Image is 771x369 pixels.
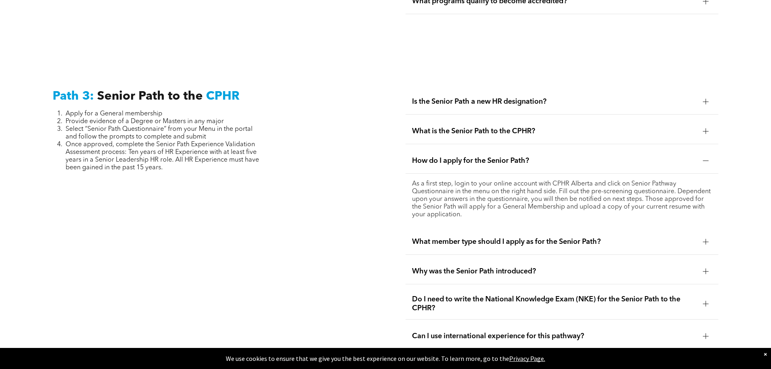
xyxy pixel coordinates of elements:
[66,141,259,171] span: Once approved, complete the Senior Path Experience Validation Assessment process: Ten years of HR...
[412,127,697,136] span: What is the Senior Path to the CPHR?
[412,156,697,165] span: How do I apply for the Senior Path?
[412,237,697,246] span: What member type should I apply as for the Senior Path?
[412,180,712,219] p: As a first step, login to your online account with CPHR Alberta and click on Senior Pathway Quest...
[412,295,697,313] span: Do I need to write the National Knowledge Exam (NKE) for the Senior Path to the CPHR?
[206,90,240,102] span: CPHR
[66,126,253,140] span: Select “Senior Path Questionnaire” from your Menu in the portal and follow the prompts to complet...
[412,97,697,106] span: Is the Senior Path a new HR designation?
[66,118,224,125] span: Provide evidence of a Degree or Masters in any major
[53,90,94,102] span: Path 3:
[66,111,162,117] span: Apply for a General membership
[412,267,697,276] span: Why was the Senior Path introduced?
[97,90,203,102] span: Senior Path to the
[509,354,545,363] a: Privacy Page.
[764,350,767,358] div: Dismiss notification
[412,332,697,341] span: Can I use international experience for this pathway?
